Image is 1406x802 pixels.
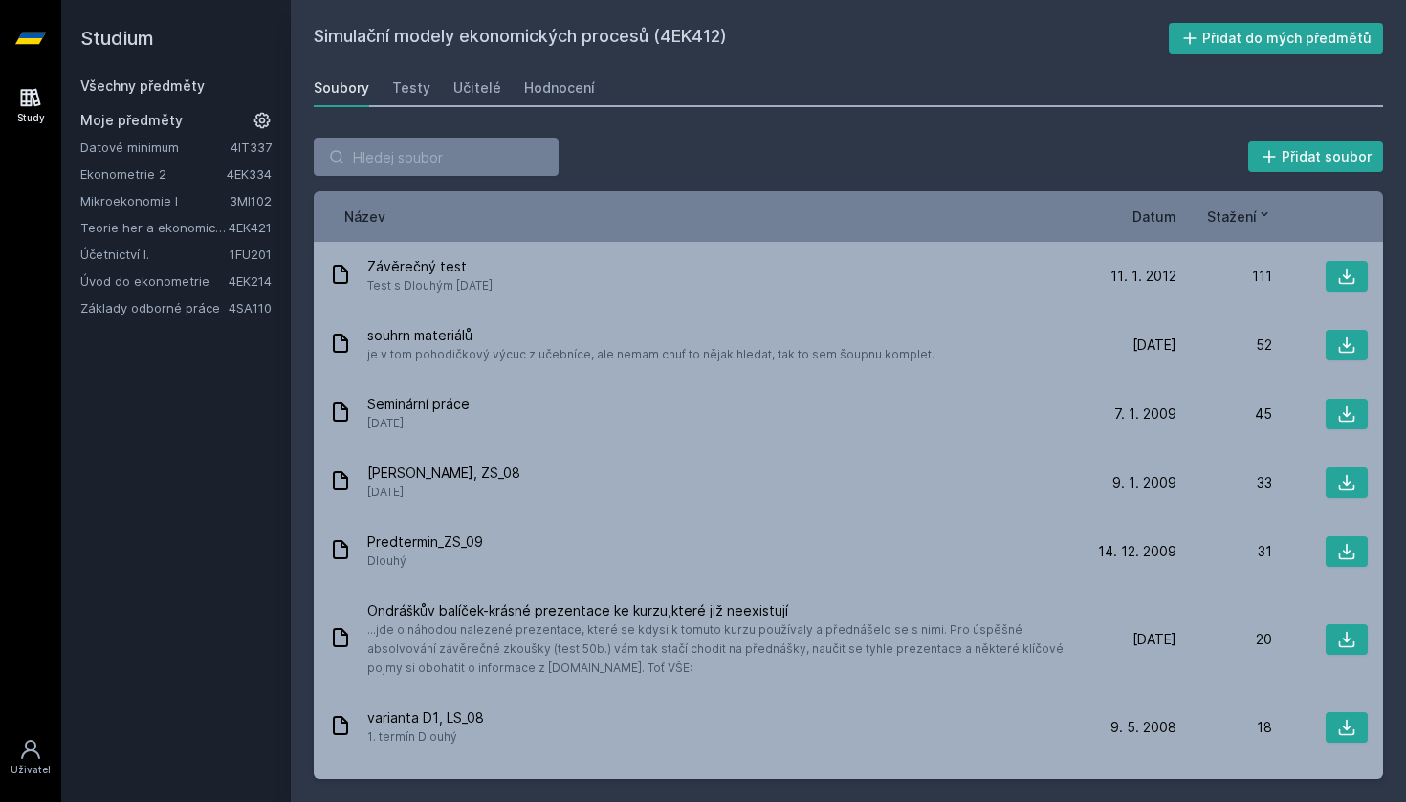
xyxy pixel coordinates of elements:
[1176,336,1272,355] div: 52
[80,218,229,237] a: Teorie her a ekonomické rozhodování
[80,138,231,157] a: Datové minimum
[1176,267,1272,286] div: 111
[344,206,385,227] button: Název
[231,140,272,155] a: 4IT337
[367,345,934,364] span: je v tom pohodičkový výcuc z učebníce, ale nemam chuť to nějak hledat, tak to sem šoupnu komplet.
[524,69,595,107] a: Hodnocení
[367,620,1073,678] span: ...jde o náhodou nalezené prezentace, které se kdysi k tomuto kurzu používaly a přednášelo se s n...
[392,78,430,98] div: Testy
[524,78,595,98] div: Hodnocení
[367,395,470,414] span: Seminární práce
[1207,206,1272,227] button: Stažení
[367,276,493,295] span: Test s Dlouhým [DATE]
[229,273,272,289] a: 4EK214
[1098,542,1176,561] span: 14. 12. 2009
[1110,718,1176,737] span: 9. 5. 2008
[314,69,369,107] a: Soubory
[1114,404,1176,423] span: 7. 1. 2009
[229,220,272,235] a: 4EK421
[1176,473,1272,492] div: 33
[1132,336,1176,355] span: [DATE]
[367,708,484,727] span: varianta D1, LS_08
[17,111,45,125] div: Study
[314,23,1169,54] h2: Simulační modely ekonomických procesů (4EK412)
[1132,206,1176,227] button: Datum
[314,138,559,176] input: Hledej soubor
[367,257,493,276] span: Závěrečný test
[367,532,483,552] span: Predtermin_ZS_09
[453,69,501,107] a: Učitelé
[367,601,1073,620] span: Ondráškův balíček-krásné prezentace ke kurzu,které již neexistují
[80,164,227,184] a: Ekonometrie 2
[1176,404,1272,423] div: 45
[227,166,272,182] a: 4EK334
[4,728,57,787] a: Uživatel
[230,247,272,262] a: 1FU201
[11,763,51,777] div: Uživatel
[80,77,205,94] a: Všechny předměty
[1248,141,1384,172] button: Přidat soubor
[1110,267,1176,286] span: 11. 1. 2012
[1207,206,1257,227] span: Stažení
[367,552,483,571] span: Dlouhý
[80,271,229,291] a: Úvod do ekonometrie
[80,111,183,130] span: Moje předměty
[1169,23,1384,54] button: Přidat do mých předmětů
[367,777,541,796] span: Zadání závěrečného testu
[1132,630,1176,649] span: [DATE]
[1112,473,1176,492] span: 9. 1. 2009
[80,191,230,210] a: Mikroekonomie I
[367,727,484,747] span: 1. termín Dlouhý
[314,78,369,98] div: Soubory
[1176,542,1272,561] div: 31
[230,193,272,208] a: 3MI102
[1176,630,1272,649] div: 20
[80,245,230,264] a: Účetnictví I.
[367,326,934,345] span: souhrn materiálů
[392,69,430,107] a: Testy
[367,464,520,483] span: [PERSON_NAME], ZS_08
[367,483,520,502] span: [DATE]
[229,300,272,315] a: 4SA110
[453,78,501,98] div: Učitelé
[4,76,57,135] a: Study
[1176,718,1272,737] div: 18
[367,414,470,433] span: [DATE]
[80,298,229,317] a: Základy odborné práce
